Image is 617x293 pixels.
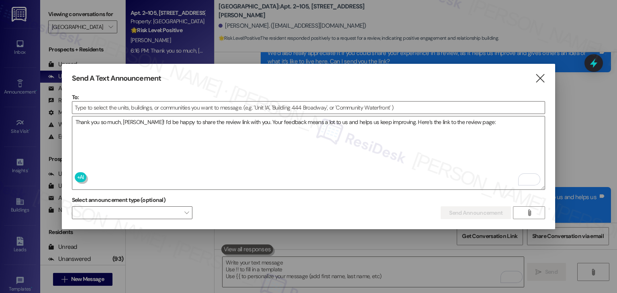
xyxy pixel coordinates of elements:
h3: Send A Text Announcement [72,74,161,83]
div: To enrich screen reader interactions, please activate Accessibility in Grammarly extension settings [72,116,545,190]
button: Send Announcement [441,206,511,219]
p: To: [72,93,545,101]
i:  [526,210,532,216]
label: Select announcement type (optional) [72,194,166,206]
span: Send Announcement [449,209,503,217]
textarea: To enrich screen reader interactions, please activate Accessibility in Grammarly extension settings [72,116,545,189]
input: Type to select the units, buildings, or communities you want to message. (e.g. 'Unit 1A', 'Buildi... [72,102,545,114]
i:  [535,74,545,83]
